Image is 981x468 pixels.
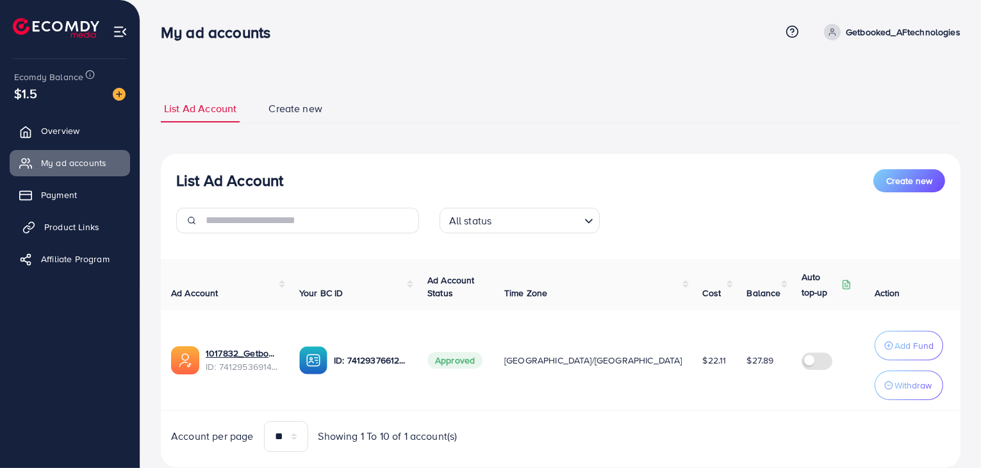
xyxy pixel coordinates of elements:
span: Ecomdy Balance [14,71,83,83]
span: Overview [41,124,79,137]
iframe: Chat [927,410,971,458]
a: Overview [10,118,130,144]
span: Create new [886,174,932,187]
div: Search for option [440,208,600,233]
img: menu [113,24,128,39]
button: Withdraw [875,371,943,400]
span: $22.11 [703,354,727,367]
h3: List Ad Account [176,171,283,190]
button: Create new [873,169,945,192]
span: Ad Account [171,287,218,299]
img: image [113,88,126,101]
img: logo [13,18,99,38]
a: Getbooked_AFtechnologies [819,24,960,40]
span: Affiliate Program [41,253,110,265]
span: List Ad Account [164,101,236,116]
img: ic-ba-acc.ded83a64.svg [299,346,327,374]
a: Product Links [10,214,130,240]
span: $27.89 [747,354,774,367]
span: Action [875,287,900,299]
p: Auto top-up [802,269,839,300]
span: Approved [427,352,482,369]
a: My ad accounts [10,150,130,176]
input: Search for option [495,209,579,230]
a: Payment [10,182,130,208]
span: Showing 1 To 10 of 1 account(s) [318,429,458,444]
a: Affiliate Program [10,246,130,272]
span: Your BC ID [299,287,343,299]
span: Cost [703,287,721,299]
span: All status [447,212,495,230]
span: Create new [268,101,322,116]
img: ic-ads-acc.e4c84228.svg [171,346,199,374]
p: Withdraw [894,378,932,393]
span: [GEOGRAPHIC_DATA]/[GEOGRAPHIC_DATA] [504,354,682,367]
h3: My ad accounts [161,23,281,42]
button: Add Fund [875,331,943,360]
div: <span class='underline'>1017832_Getbooked_AFtechnologies_1725962797080</span></br>741295369143676... [206,347,279,373]
span: ID: 7412953691436761104 [206,360,279,373]
span: Product Links [44,221,99,233]
span: Payment [41,188,77,201]
p: Getbooked_AFtechnologies [846,24,960,40]
p: Add Fund [894,338,934,353]
span: Account per page [171,429,254,444]
a: 1017832_Getbooked_AFtechnologies_1725962797080 [206,347,279,360]
span: $1.5 [14,84,38,103]
span: My ad accounts [41,156,106,169]
span: Balance [747,287,781,299]
span: Time Zone [504,287,547,299]
span: Ad Account Status [427,274,475,299]
p: ID: 7412937661209460752 [334,353,407,368]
